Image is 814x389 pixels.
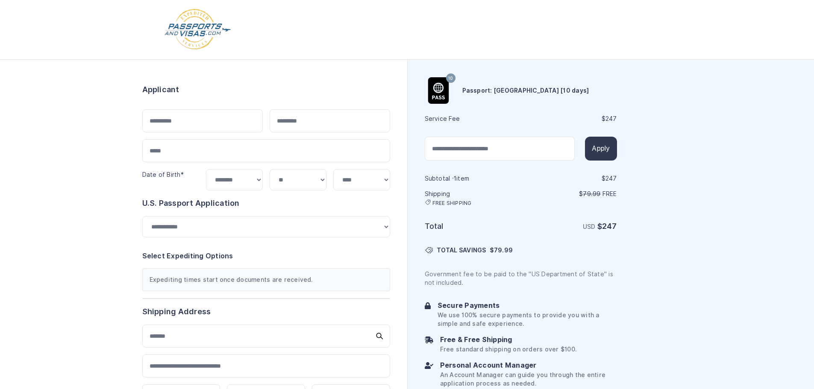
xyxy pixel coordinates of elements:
[425,114,520,123] h6: Service Fee
[494,247,513,254] span: 79.99
[437,246,486,254] span: TOTAL SAVINGS
[585,137,617,161] button: Apply
[522,114,617,123] div: $
[425,174,520,183] h6: Subtotal · item
[425,270,617,287] p: Government fee to be paid to the "US Department of State" is not included.
[462,86,589,95] h6: Passport: [GEOGRAPHIC_DATA] [10 days]
[440,345,576,354] p: Free standard shipping on orders over $100.
[438,301,617,311] h6: Secure Payments
[142,251,390,261] h6: Select Expediting Options
[142,197,390,209] h6: U.S. Passport Application
[142,84,179,96] h6: Applicant
[583,190,600,197] span: 79.99
[438,311,617,328] p: We use 100% secure payments to provide you with a simple and safe experience.
[583,223,596,230] span: USD
[448,73,453,84] span: 10
[454,175,456,182] span: 1
[602,222,617,231] span: 247
[142,268,390,291] div: Expediting times start once documents are received.
[164,9,232,51] img: Logo
[605,175,617,182] span: 247
[605,115,617,122] span: 247
[522,190,617,198] p: $
[490,246,513,254] span: $
[522,174,617,183] div: $
[602,190,617,197] span: Free
[440,371,617,388] p: An Account Manager can guide you through the entire application process as needed.
[440,360,617,371] h6: Personal Account Manager
[425,190,520,207] h6: Shipping
[432,200,472,207] span: FREE SHIPPING
[597,222,617,231] strong: $
[440,335,576,345] h6: Free & Free Shipping
[425,220,520,232] h6: Total
[142,171,184,178] label: Date of Birth*
[142,306,390,318] h6: Shipping Address
[425,77,452,104] img: Product Name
